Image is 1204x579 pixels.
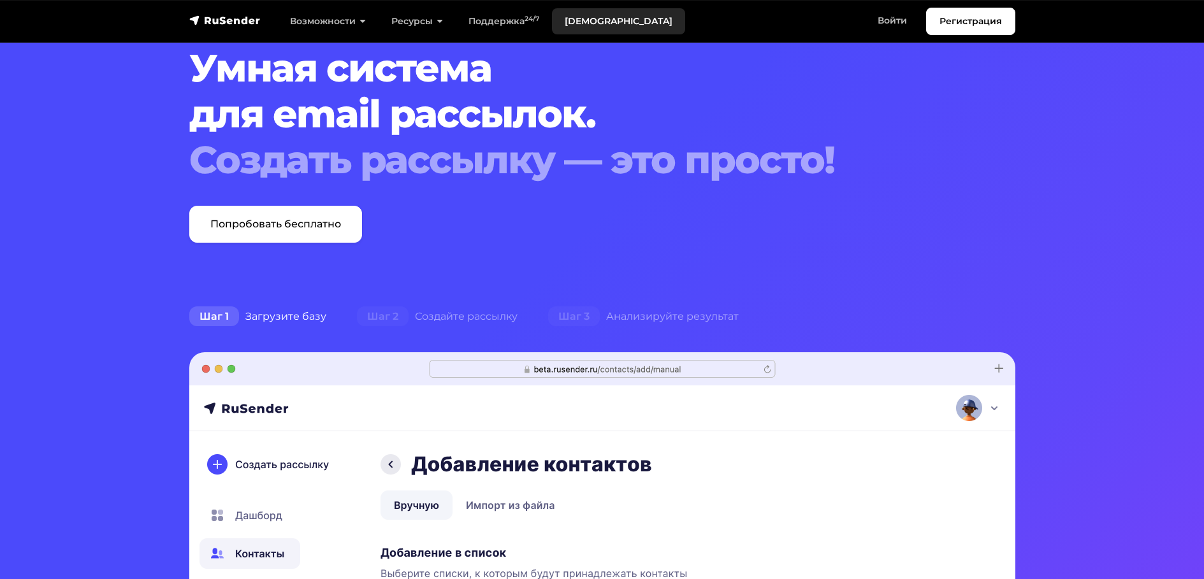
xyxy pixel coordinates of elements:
[357,306,409,327] span: Шаг 2
[379,8,456,34] a: Ресурсы
[277,8,379,34] a: Возможности
[926,8,1015,35] a: Регистрация
[189,306,239,327] span: Шаг 1
[533,304,754,329] div: Анализируйте результат
[189,206,362,243] a: Попробовать бесплатно
[342,304,533,329] div: Создайте рассылку
[189,45,945,183] h1: Умная система для email рассылок.
[525,15,539,23] sup: 24/7
[174,304,342,329] div: Загрузите базу
[552,8,685,34] a: [DEMOGRAPHIC_DATA]
[189,14,261,27] img: RuSender
[456,8,552,34] a: Поддержка24/7
[865,8,920,34] a: Войти
[548,306,600,327] span: Шаг 3
[189,137,945,183] div: Создать рассылку — это просто!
